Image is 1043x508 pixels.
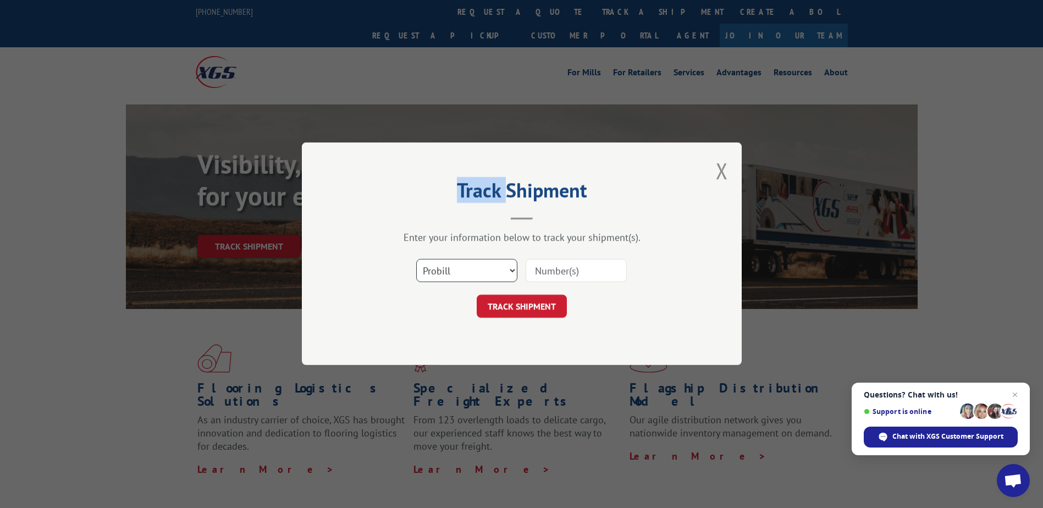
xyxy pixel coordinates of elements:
[526,259,627,283] input: Number(s)
[1008,388,1022,401] span: Close chat
[864,390,1018,399] span: Questions? Chat with us!
[864,427,1018,448] div: Chat with XGS Customer Support
[357,183,687,203] h2: Track Shipment
[716,156,728,185] button: Close modal
[892,432,1003,441] span: Chat with XGS Customer Support
[477,295,567,318] button: TRACK SHIPMENT
[357,231,687,244] div: Enter your information below to track your shipment(s).
[997,464,1030,497] div: Open chat
[864,407,956,416] span: Support is online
